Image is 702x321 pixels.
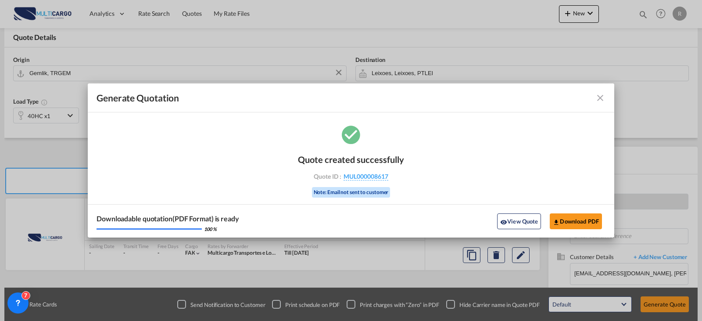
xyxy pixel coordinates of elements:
button: icon-eyeView Quote [497,213,541,229]
md-dialog: Generate Quotation Quote ... [88,83,614,238]
md-icon: icon-download [553,219,560,226]
button: Download PDF [550,213,602,229]
span: Generate Quotation [97,92,179,104]
md-icon: icon-checkbox-marked-circle [340,123,362,145]
div: 100 % [204,226,217,232]
div: Note: Email not sent to customer [312,187,390,198]
md-icon: icon-close fg-AAA8AD cursor m-0 [595,93,605,103]
span: MUL000008617 [344,173,388,180]
div: Quote ID : [300,173,402,180]
div: Quote created successfully [298,154,404,165]
md-icon: icon-eye [500,219,507,226]
div: Downloadable quotation(PDF Format) is ready [97,214,239,224]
